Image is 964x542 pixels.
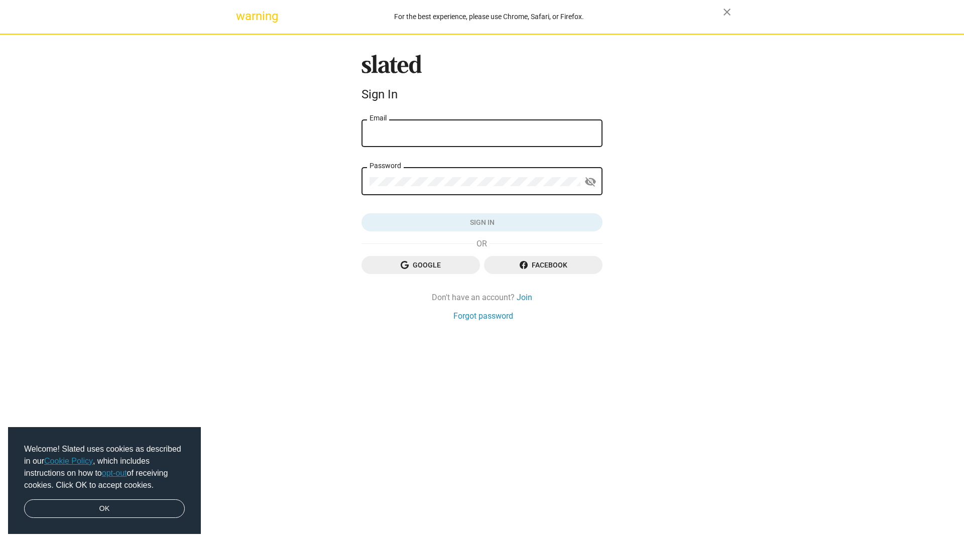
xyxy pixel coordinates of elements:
a: Forgot password [453,311,513,321]
mat-icon: visibility_off [584,174,596,190]
span: Google [370,256,472,274]
div: cookieconsent [8,427,201,534]
a: Cookie Policy [44,457,93,465]
button: Show password [580,172,600,192]
div: Don't have an account? [361,292,602,303]
span: Welcome! Slated uses cookies as described in our , which includes instructions on how to of recei... [24,443,185,491]
button: Google [361,256,480,274]
mat-icon: close [721,6,733,18]
a: Join [517,292,532,303]
a: dismiss cookie message [24,499,185,518]
span: Facebook [492,256,594,274]
div: For the best experience, please use Chrome, Safari, or Firefox. [255,10,723,24]
mat-icon: warning [236,10,248,22]
sl-branding: Sign In [361,55,602,106]
div: Sign In [361,87,602,101]
button: Facebook [484,256,602,274]
a: opt-out [102,469,127,477]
